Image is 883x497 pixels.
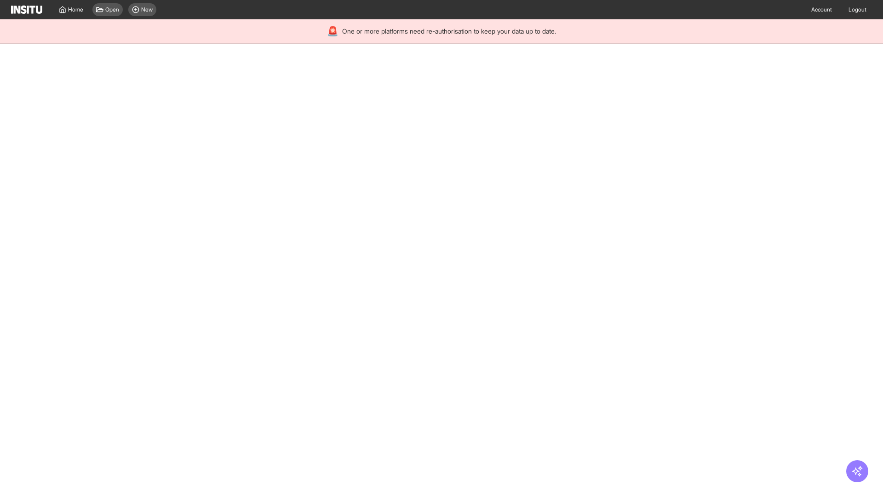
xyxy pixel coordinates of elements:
[342,27,556,36] span: One or more platforms need re-authorisation to keep your data up to date.
[68,6,83,13] span: Home
[105,6,119,13] span: Open
[141,6,153,13] span: New
[327,25,338,38] div: 🚨
[11,6,42,14] img: Logo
